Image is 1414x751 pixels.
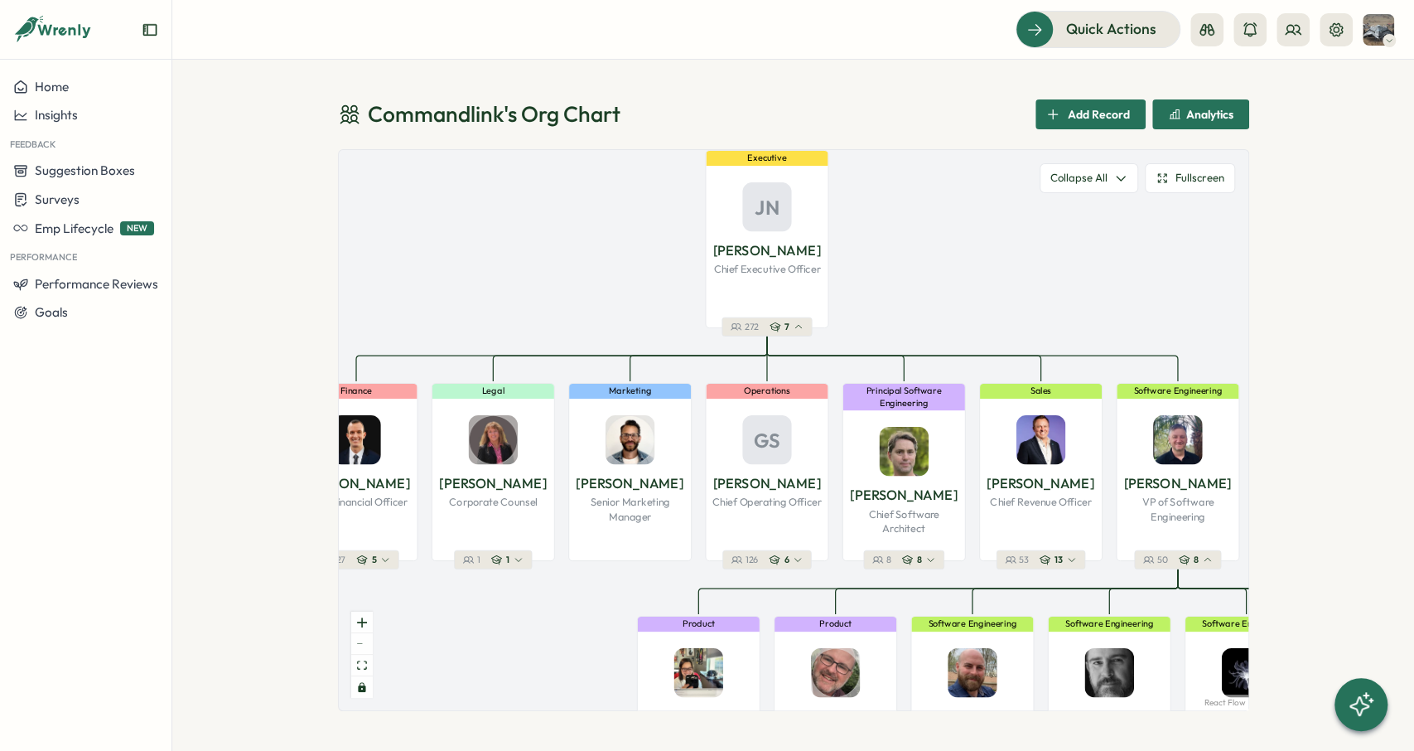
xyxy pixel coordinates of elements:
[351,676,373,698] button: toggle interactivity
[705,150,828,328] div: ExecutiveJN[PERSON_NAME]Chief Executive Officer2727
[848,507,959,536] p: Chief Software Architect
[368,99,620,128] span: Commandlink 's Org Chart
[574,495,685,524] p: Senior Marketing Manager
[784,554,789,566] span: 6
[35,220,113,236] span: Emp Lifecycle
[295,384,417,399] div: Finance
[1152,99,1249,129] button: Analytics
[637,617,759,632] div: Product
[1040,163,1138,193] button: Collapse All
[294,383,417,561] div: FinanceDaniel Kenney[PERSON_NAME]Chief Financial Officer275
[996,550,1084,569] button: 5313
[1134,550,1221,569] button: 508
[1116,383,1239,561] div: Software EngineeringJeff Whiteside[PERSON_NAME]VP of Software Engineering508
[1192,705,1301,726] p: [PERSON_NAME]
[35,191,80,207] span: Surveys
[810,648,860,698] img: Steven Geise
[863,550,944,569] button: 88
[849,484,958,505] p: [PERSON_NAME]
[1068,100,1130,128] span: Add Record
[979,384,1101,399] div: Sales
[1054,705,1163,726] p: [PERSON_NAME]
[712,495,821,509] p: Chief Operating Officer
[1194,554,1199,566] span: 8
[713,262,820,276] p: Chief Executive Officer
[576,472,684,493] p: [PERSON_NAME]
[351,655,373,676] button: fit view
[431,383,554,561] div: LegalSandi Murphy[PERSON_NAME]Corporate Counsel11
[754,199,779,214] span: JN
[1123,472,1232,493] p: [PERSON_NAME]
[1122,495,1233,524] p: VP of Software Engineering
[706,384,828,399] div: Operations
[1221,648,1271,698] img: David Copeland
[120,221,154,235] span: NEW
[476,554,480,566] span: 1
[1363,14,1394,46] img: Michael Matthews
[35,304,68,320] span: Goals
[990,495,1091,509] p: Chief Revenue Officer
[781,705,890,726] p: [PERSON_NAME]
[1048,617,1170,632] div: Software Engineering
[705,383,828,561] div: OperationsGS[PERSON_NAME]Chief Operating Officer1266
[1117,384,1238,399] div: Software Engineering
[432,384,553,399] div: Legal
[1152,415,1202,465] img: Jeff Whiteside
[886,554,890,566] span: 8
[438,472,547,493] p: [PERSON_NAME]
[302,472,410,493] p: [PERSON_NAME]
[505,554,509,566] span: 1
[1156,554,1167,566] span: 50
[331,415,381,465] img: Daniel Kenney
[1186,109,1233,120] span: Analytics
[712,472,821,493] p: [PERSON_NAME]
[351,612,373,698] div: React Flow controls
[916,554,921,566] span: 8
[448,495,537,509] p: Corporate Counsel
[673,648,723,698] img: Jeannie Barry
[1145,163,1235,193] button: Fullscreen
[1035,99,1146,129] button: Add Record
[842,383,965,561] div: Principal Software EngineeringKeith Grey[PERSON_NAME]Chief Software Architect88
[774,617,895,632] div: Product
[605,415,654,465] img: Adam Buettner
[468,415,518,465] img: Sandi Murphy
[644,705,752,726] p: [PERSON_NAME]
[568,383,692,561] div: MarketingAdam Buettner[PERSON_NAME]Senior Marketing Manager
[351,633,373,655] button: zoom out
[947,648,997,698] img: Bill Bushnell
[1054,554,1062,566] span: 13
[879,427,929,477] img: Keith Grey
[918,705,1026,726] p: [PERSON_NAME]
[721,317,812,337] button: 2727
[454,550,532,569] button: 11
[1016,415,1065,465] img: Mason Miles
[35,162,135,178] span: Suggestion Boxes
[722,550,811,569] button: 1266
[1204,697,1246,708] a: React Flow attribution
[745,554,758,566] span: 126
[35,79,69,94] span: Home
[1018,554,1028,566] span: 53
[1066,18,1156,40] span: Quick Actions
[142,22,158,38] button: Expand sidebar
[304,495,407,509] p: Chief Financial Officer
[979,383,1103,561] div: SalesMason Miles[PERSON_NAME]Chief Revenue Officer5313
[706,151,828,166] div: Executive
[712,240,821,260] p: [PERSON_NAME]
[1016,11,1180,47] button: Quick Actions
[842,384,964,410] div: Principal Software Engineering
[784,321,789,333] span: 7
[371,554,376,566] span: 5
[987,472,1095,493] p: [PERSON_NAME]
[754,432,779,447] span: GS
[1185,617,1306,632] div: Software Engineering
[335,554,345,566] span: 27
[313,550,398,569] button: 275
[35,276,158,292] span: Performance Reviews
[351,612,373,633] button: zoom in
[911,617,1033,632] div: Software Engineering
[744,321,758,333] span: 272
